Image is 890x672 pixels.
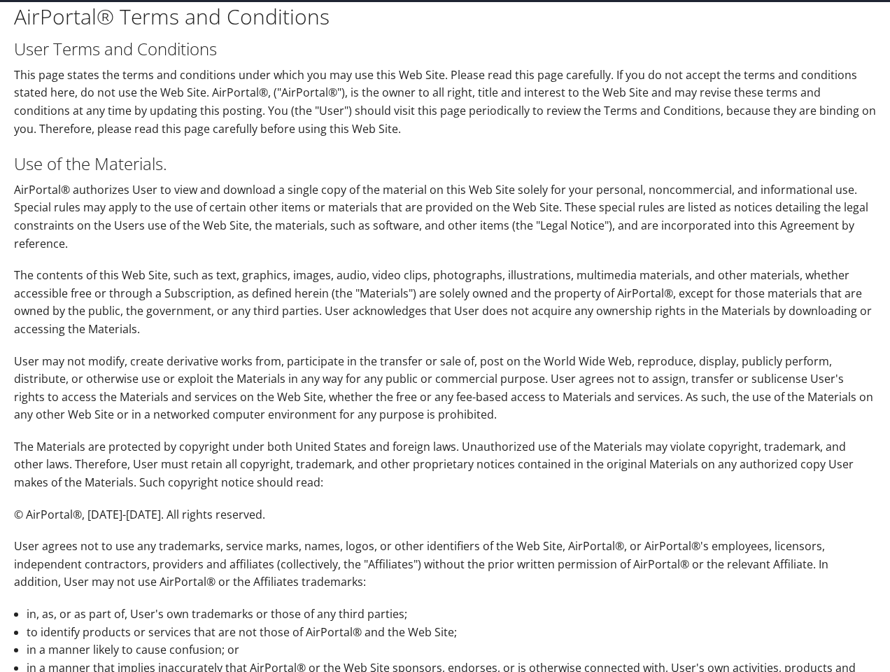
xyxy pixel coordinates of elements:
[14,438,876,492] p: The Materials are protected by copyright under both United States and foreign laws. Unauthorized ...
[27,624,876,642] li: to identify products or services that are not those of AirPortal® and the Web Site;
[27,641,876,659] li: in a manner likely to cause confusion; or
[14,181,876,253] p: AirPortal® authorizes User to view and download a single copy of the material on this Web Site so...
[14,267,876,338] p: The contents of this Web Site, such as text, graphics, images, audio, video clips, photographs, i...
[14,506,876,524] p: © AirPortal®, [DATE]-[DATE]. All rights reserved.
[14,2,876,31] h1: AirPortal® Terms and Conditions
[14,66,876,138] p: This page states the terms and conditions under which you may use this Web Site. Please read this...
[14,152,876,176] h2: Use of the Materials.
[14,353,876,424] p: User may not modify, create derivative works from, participate in the transfer or sale of, post o...
[27,605,876,624] li: in, as, or as part of, User's own trademarks or those of any third parties;
[14,37,876,61] h2: User Terms and Conditions
[14,538,876,591] p: User agrees not to use any trademarks, service marks, names, logos, or other identifiers of the W...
